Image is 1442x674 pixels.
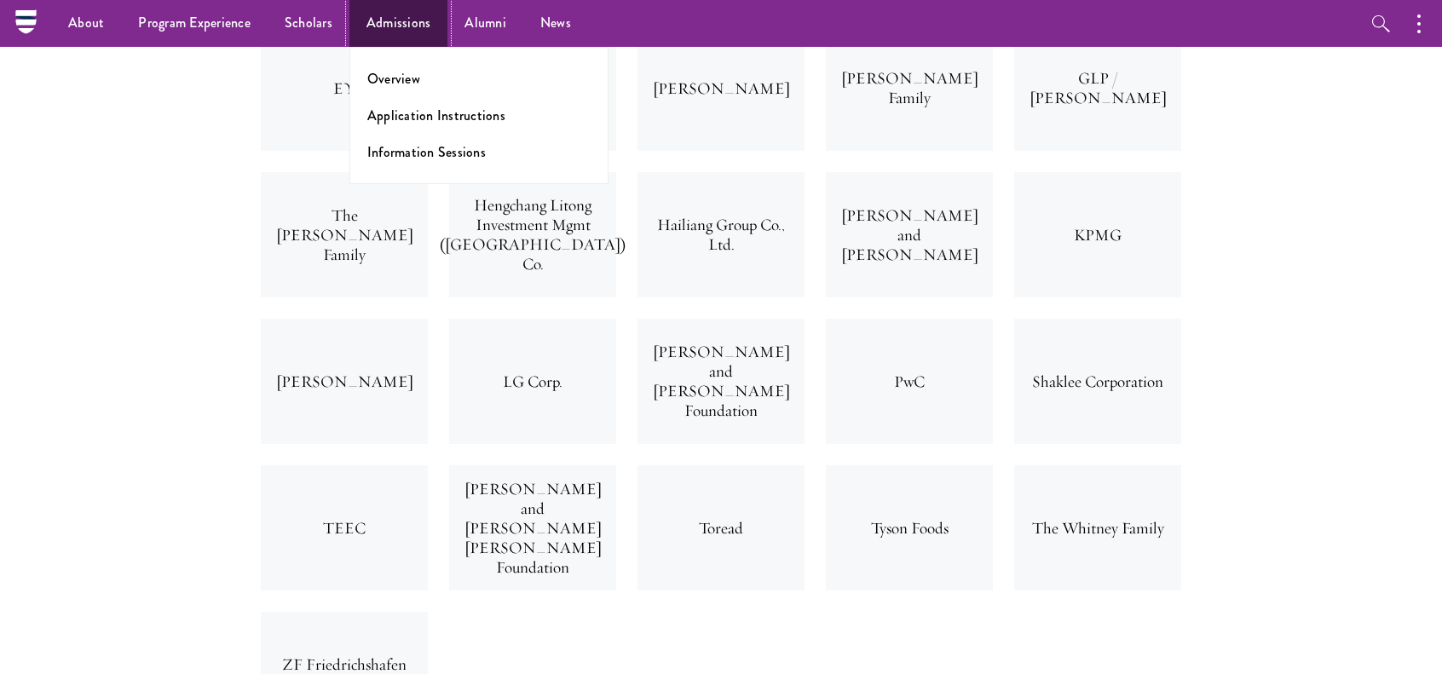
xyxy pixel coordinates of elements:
div: TEEC [261,465,428,590]
div: The [PERSON_NAME] Family [261,172,428,297]
div: EY [261,26,428,151]
a: Application Instructions [367,106,505,125]
div: [PERSON_NAME] [261,319,428,444]
div: PwC [826,319,993,444]
div: Hailiang Group Co., Ltd. [637,172,805,297]
div: GLP / [PERSON_NAME] [1014,26,1181,151]
div: [PERSON_NAME] Family [826,26,993,151]
div: Tyson Foods [826,465,993,590]
div: The Whitney Family [1014,465,1181,590]
div: Toread [637,465,805,590]
div: Hengchang Litong Investment Mgmt ([GEOGRAPHIC_DATA]) Co. [449,172,616,297]
div: [PERSON_NAME] and [PERSON_NAME] Foundation [637,319,805,444]
a: Information Sessions [367,142,486,162]
div: LG Corp. [449,319,616,444]
a: Overview [367,69,420,89]
div: KPMG [1014,172,1181,297]
div: [PERSON_NAME] and [PERSON_NAME] [826,172,993,297]
div: [PERSON_NAME] and [PERSON_NAME] [PERSON_NAME] Foundation [449,465,616,590]
div: Shaklee Corporation [1014,319,1181,444]
div: [PERSON_NAME] [637,26,805,151]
